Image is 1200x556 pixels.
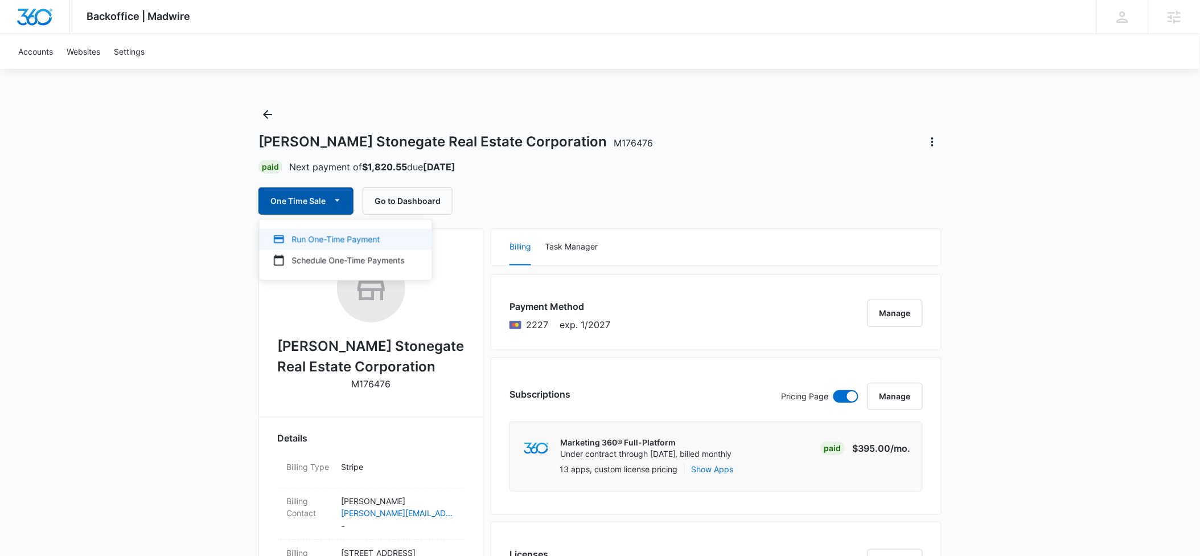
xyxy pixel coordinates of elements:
[853,441,911,455] p: $395.00
[782,390,829,403] p: Pricing Page
[286,495,332,519] dt: Billing Contact
[526,318,548,332] span: Mastercard ending with
[423,161,455,173] strong: [DATE]
[107,34,151,69] a: Settings
[560,437,732,448] p: Marketing 360® Full-Platform
[509,300,610,313] h3: Payment Method
[277,454,465,488] div: Billing TypeStripe
[289,160,455,174] p: Next payment of due
[509,387,570,401] h3: Subscriptions
[259,228,431,250] button: Run One-Time Payment
[362,161,407,173] strong: $1,820.55
[891,443,911,454] span: /mo.
[821,441,845,455] div: Paid
[277,488,465,540] div: Billing Contact[PERSON_NAME][PERSON_NAME][EMAIL_ADDRESS][DOMAIN_NAME]-
[560,318,610,332] span: exp. 1/2027
[273,254,404,266] div: Schedule One-Time Payments
[692,463,734,475] button: Show Apps
[614,137,653,149] span: M176476
[277,431,307,445] span: Details
[560,463,677,475] p: 13 apps, custom license pricing
[273,233,404,245] div: Run One-Time Payment
[258,160,282,174] div: Paid
[258,187,354,215] button: One Time Sale
[60,34,107,69] a: Websites
[11,34,60,69] a: Accounts
[868,300,923,327] button: Manage
[341,495,456,533] dd: -
[87,10,191,22] span: Backoffice | Madwire
[509,229,531,265] button: Billing
[352,377,391,391] p: M176476
[258,133,653,150] h1: [PERSON_NAME] Stonegate Real Estate Corporation
[363,187,453,215] button: Go to Dashboard
[545,229,598,265] button: Task Manager
[258,105,277,124] button: Back
[341,507,456,519] a: [PERSON_NAME][EMAIL_ADDRESS][DOMAIN_NAME]
[524,443,548,455] img: marketing360Logo
[341,495,456,507] p: [PERSON_NAME]
[923,133,942,151] button: Actions
[286,461,332,473] dt: Billing Type
[560,448,732,460] p: Under contract through [DATE], billed monthly
[341,461,456,473] p: Stripe
[868,383,923,410] button: Manage
[259,250,431,271] button: Schedule One-Time Payments
[277,336,465,377] h2: [PERSON_NAME] Stonegate Real Estate Corporation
